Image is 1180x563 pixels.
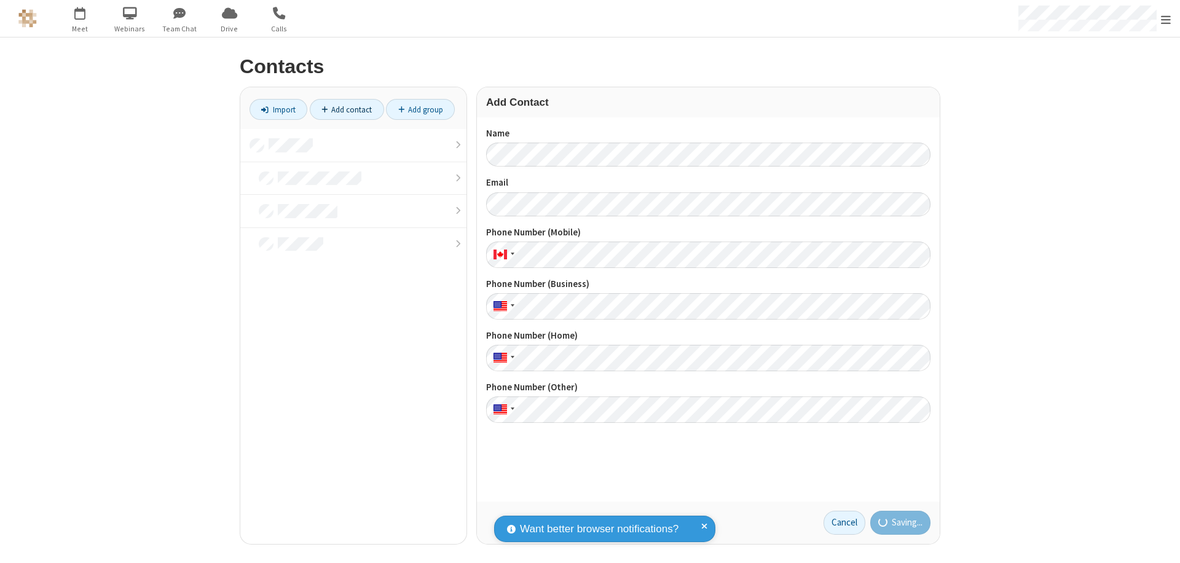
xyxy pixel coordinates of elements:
[892,516,922,530] span: Saving...
[486,293,518,320] div: United States: + 1
[486,176,930,190] label: Email
[824,511,865,535] a: Cancel
[107,23,153,34] span: Webinars
[486,127,930,141] label: Name
[206,23,253,34] span: Drive
[18,9,37,28] img: QA Selenium DO NOT DELETE OR CHANGE
[870,511,931,535] button: Saving...
[256,23,302,34] span: Calls
[157,23,203,34] span: Team Chat
[486,96,930,108] h3: Add Contact
[486,226,930,240] label: Phone Number (Mobile)
[240,56,940,77] h2: Contacts
[310,99,384,120] a: Add contact
[486,242,518,268] div: Canada: + 1
[486,396,518,423] div: United States: + 1
[486,380,930,395] label: Phone Number (Other)
[250,99,307,120] a: Import
[486,345,518,371] div: United States: + 1
[486,329,930,343] label: Phone Number (Home)
[57,23,103,34] span: Meet
[486,277,930,291] label: Phone Number (Business)
[386,99,455,120] a: Add group
[520,521,678,537] span: Want better browser notifications?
